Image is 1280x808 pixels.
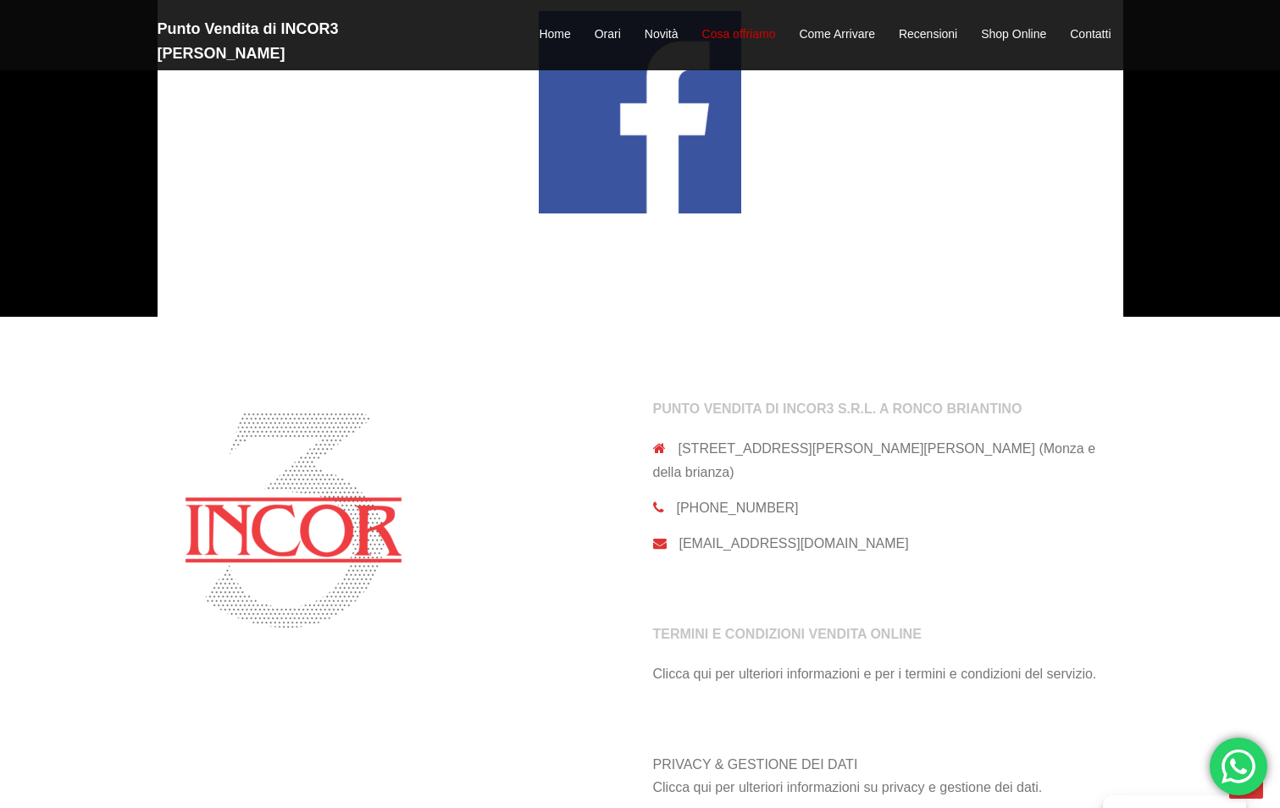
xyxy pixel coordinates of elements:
[653,437,1111,483] div: [STREET_ADDRESS][PERSON_NAME][PERSON_NAME] (Monza e della brianza)
[158,17,463,66] h2: Punto Vendita di INCOR3 [PERSON_NAME]
[1210,738,1267,795] div: 'Hai
[539,25,570,45] a: Home
[899,25,957,45] a: Recensioni
[653,496,1111,519] div: [PHONE_NUMBER]
[653,667,1097,681] a: Clicca qui per ulteriori informazioni e per i termini e condizioni del servizio.
[653,780,1043,794] a: Clicca qui per ulteriori informazioni su privacy e gestione dei dati.
[653,711,1111,799] aside: PRIVACY & GESTIONE DEI DATI
[679,536,909,551] a: [EMAIL_ADDRESS][DOMAIN_NAME]
[645,25,679,45] a: Novità
[702,25,776,45] a: Cosa offriamo
[653,627,1111,662] h3: Termini e condizioni vendita online
[595,25,621,45] a: Orari
[653,401,1111,437] h3: PUNTO VENDITA DI INCOR3 S.R.L. A RONCO BRIANTINO
[1070,25,1111,45] a: Contatti
[799,25,874,45] a: Come Arrivare
[981,25,1046,45] a: Shop Online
